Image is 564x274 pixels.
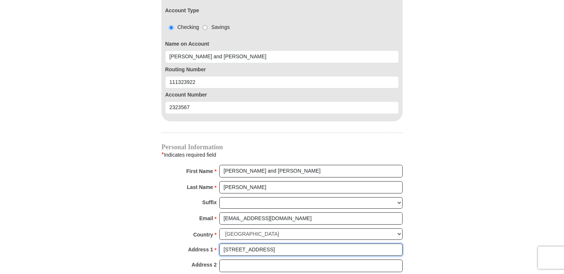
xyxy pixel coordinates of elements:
[188,244,213,255] strong: Address 1
[165,66,399,74] label: Routing Number
[165,91,399,99] label: Account Number
[161,150,403,160] div: Indicates required field
[186,166,213,176] strong: First Name
[187,182,213,192] strong: Last Name
[193,229,213,240] strong: Country
[202,197,217,208] strong: Suffix
[165,40,399,48] label: Name on Account
[199,213,213,224] strong: Email
[191,260,217,270] strong: Address 2
[165,23,230,31] div: Checking Savings
[161,144,403,150] h4: Personal Information
[165,7,199,14] label: Account Type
